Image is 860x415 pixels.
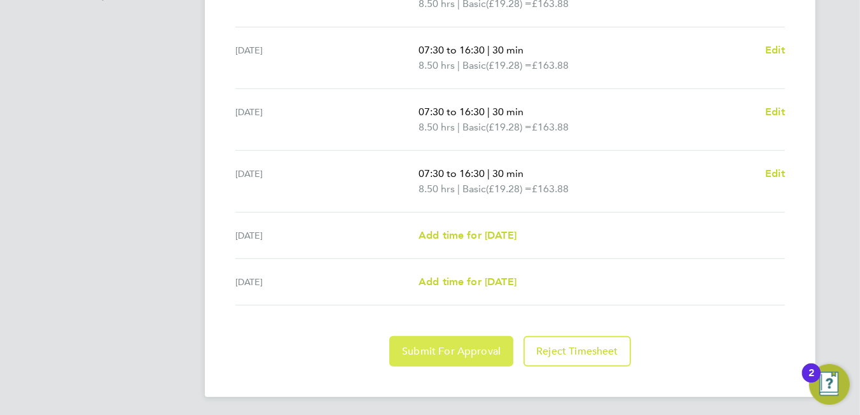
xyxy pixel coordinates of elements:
[419,229,517,241] span: Add time for [DATE]
[235,104,419,135] div: [DATE]
[492,44,524,56] span: 30 min
[457,59,460,71] span: |
[765,104,785,120] a: Edit
[457,121,460,133] span: |
[765,166,785,181] a: Edit
[462,120,486,135] span: Basic
[492,106,524,118] span: 30 min
[419,44,485,56] span: 07:30 to 16:30
[487,167,490,179] span: |
[462,58,486,73] span: Basic
[419,121,455,133] span: 8.50 hrs
[419,228,517,243] a: Add time for [DATE]
[765,43,785,58] a: Edit
[462,181,486,197] span: Basic
[235,43,419,73] div: [DATE]
[235,228,419,243] div: [DATE]
[419,106,485,118] span: 07:30 to 16:30
[765,44,785,56] span: Edit
[235,274,419,290] div: [DATE]
[536,345,618,358] span: Reject Timesheet
[492,167,524,179] span: 30 min
[765,106,785,118] span: Edit
[419,167,485,179] span: 07:30 to 16:30
[532,121,569,133] span: £163.88
[389,336,513,367] button: Submit For Approval
[808,373,814,390] div: 2
[524,336,631,367] button: Reject Timesheet
[419,59,455,71] span: 8.50 hrs
[487,106,490,118] span: |
[486,183,532,195] span: (£19.28) =
[532,183,569,195] span: £163.88
[486,121,532,133] span: (£19.28) =
[419,274,517,290] a: Add time for [DATE]
[419,276,517,288] span: Add time for [DATE]
[235,166,419,197] div: [DATE]
[765,167,785,179] span: Edit
[487,44,490,56] span: |
[532,59,569,71] span: £163.88
[419,183,455,195] span: 8.50 hrs
[402,345,501,358] span: Submit For Approval
[486,59,532,71] span: (£19.28) =
[809,364,850,405] button: Open Resource Center, 2 new notifications
[457,183,460,195] span: |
